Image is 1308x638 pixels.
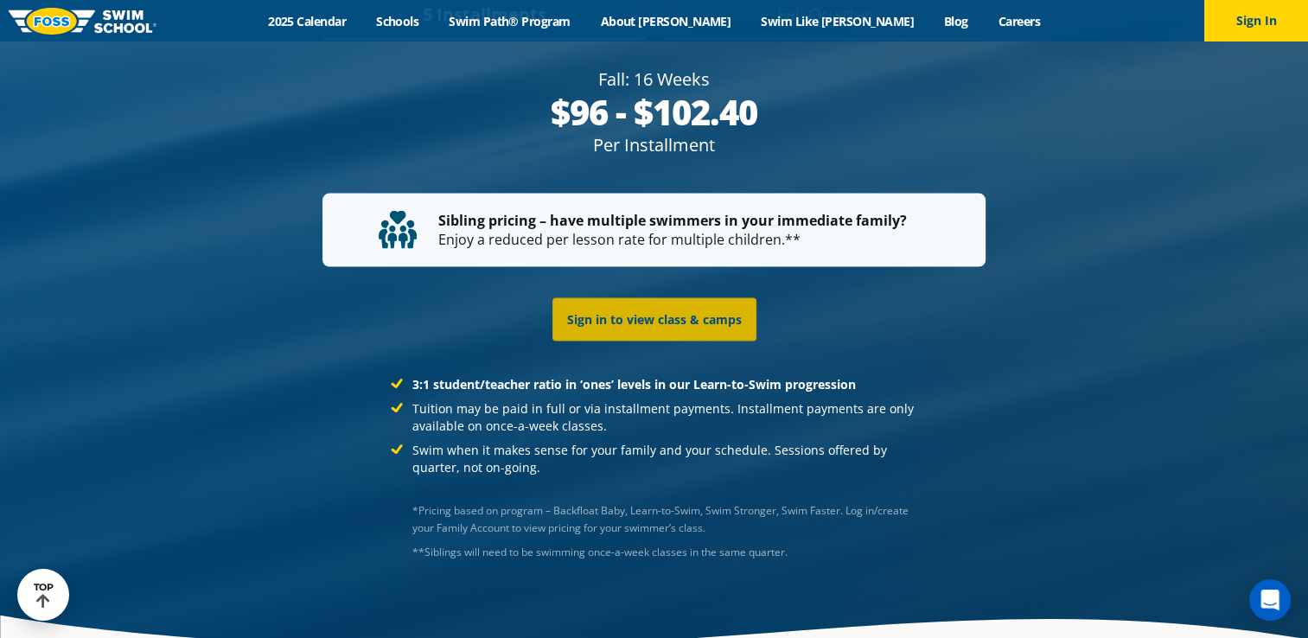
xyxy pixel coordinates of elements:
[412,544,917,561] div: Josef Severson, Rachael Blom (group direct message)
[438,211,907,230] strong: Sibling pricing – have multiple swimmers in your immediate family?
[391,400,917,435] li: Tuition may be paid in full or via installment payments. Installment payments are only available ...
[34,582,54,609] div: TOP
[322,67,986,92] div: Fall: 16 Weeks
[379,211,417,249] img: tuition-family-children.svg
[322,92,986,133] div: $96 - $102.40
[322,133,986,157] div: Per Installment
[361,13,434,29] a: Schools
[434,13,585,29] a: Swim Path® Program
[585,13,746,29] a: About [PERSON_NAME]
[379,211,929,250] p: Enjoy a reduced per lesson rate for multiple children.**
[253,13,361,29] a: 2025 Calendar
[746,13,929,29] a: Swim Like [PERSON_NAME]
[983,13,1055,29] a: Careers
[412,544,917,561] div: **Siblings will need to be swimming once-a-week classes in the same quarter.
[928,13,983,29] a: Blog
[552,298,756,341] a: Sign in to view class & camps
[9,8,156,35] img: FOSS Swim School Logo
[391,442,917,476] li: Swim when it makes sense for your family and your schedule. Sessions offered by quarter, not on-g...
[412,376,856,392] strong: 3:1 student/teacher ratio in ‘ones’ levels in our Learn-to-Swim progression
[1249,579,1291,621] div: Open Intercom Messenger
[412,502,917,537] p: *Pricing based on program – Backfloat Baby, Learn-to-Swim, Swim Stronger, Swim Faster. Log in/cre...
